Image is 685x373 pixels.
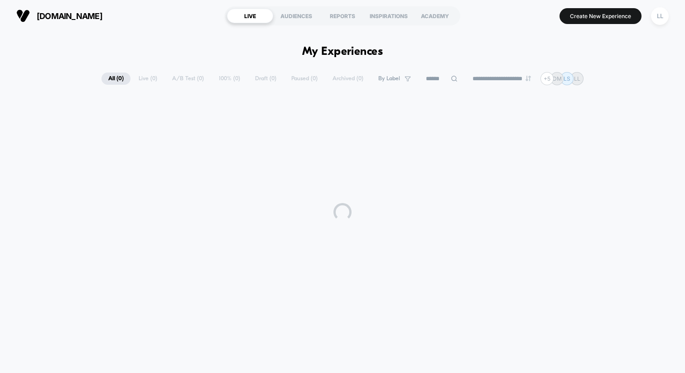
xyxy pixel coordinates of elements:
[366,9,412,23] div: INSPIRATIONS
[273,9,319,23] div: AUDIENCES
[16,9,30,23] img: Visually logo
[37,11,102,21] span: [DOMAIN_NAME]
[648,7,671,25] button: LL
[378,75,400,82] span: By Label
[574,75,580,82] p: LL
[560,8,642,24] button: Create New Experience
[319,9,366,23] div: REPORTS
[651,7,669,25] div: LL
[14,9,105,23] button: [DOMAIN_NAME]
[412,9,458,23] div: ACADEMY
[302,45,383,58] h1: My Experiences
[526,76,531,81] img: end
[540,72,554,85] div: + 5
[227,9,273,23] div: LIVE
[101,73,130,85] span: All ( 0 )
[553,75,562,82] p: DM
[564,75,570,82] p: LS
